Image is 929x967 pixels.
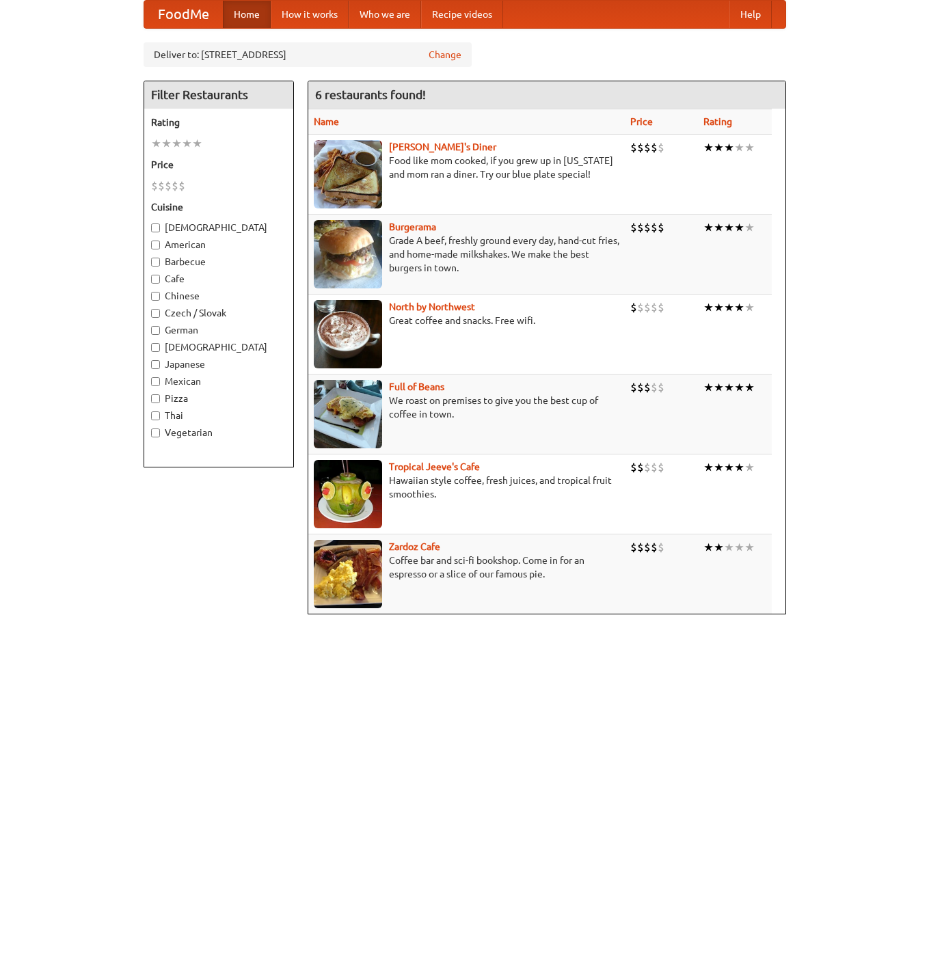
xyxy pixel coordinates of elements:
[151,377,160,386] input: Mexican
[158,178,165,193] li: $
[714,300,724,315] li: ★
[703,140,714,155] li: ★
[744,300,755,315] li: ★
[314,540,382,608] img: zardoz.jpg
[151,374,286,388] label: Mexican
[178,178,185,193] li: $
[658,220,664,235] li: $
[144,42,472,67] div: Deliver to: [STREET_ADDRESS]
[729,1,772,28] a: Help
[151,409,286,422] label: Thai
[651,140,658,155] li: $
[703,300,714,315] li: ★
[651,380,658,395] li: $
[724,220,734,235] li: ★
[182,136,192,151] li: ★
[151,428,160,437] input: Vegetarian
[714,380,724,395] li: ★
[658,540,664,555] li: $
[144,1,223,28] a: FoodMe
[703,220,714,235] li: ★
[314,116,339,127] a: Name
[734,140,744,155] li: ★
[151,136,161,151] li: ★
[151,343,160,352] input: [DEMOGRAPHIC_DATA]
[724,540,734,555] li: ★
[644,220,651,235] li: $
[744,380,755,395] li: ★
[151,238,286,251] label: American
[314,220,382,288] img: burgerama.jpg
[724,380,734,395] li: ★
[651,300,658,315] li: $
[151,411,160,420] input: Thai
[151,158,286,172] h5: Price
[151,426,286,439] label: Vegetarian
[389,461,480,472] b: Tropical Jeeve's Cafe
[714,220,724,235] li: ★
[744,540,755,555] li: ★
[314,140,382,208] img: sallys.jpg
[644,300,651,315] li: $
[314,460,382,528] img: jeeves.jpg
[144,81,293,109] h4: Filter Restaurants
[734,460,744,475] li: ★
[651,540,658,555] li: $
[223,1,271,28] a: Home
[714,540,724,555] li: ★
[389,141,496,152] a: [PERSON_NAME]'s Diner
[151,258,160,267] input: Barbecue
[637,460,644,475] li: $
[314,314,619,327] p: Great coffee and snacks. Free wifi.
[644,140,651,155] li: $
[389,541,440,552] b: Zardoz Cafe
[151,340,286,354] label: [DEMOGRAPHIC_DATA]
[151,221,286,234] label: [DEMOGRAPHIC_DATA]
[314,554,619,581] p: Coffee bar and sci-fi bookshop. Come in for an espresso or a slice of our famous pie.
[151,115,286,129] h5: Rating
[151,357,286,371] label: Japanese
[314,234,619,275] p: Grade A beef, freshly ground every day, hand-cut fries, and home-made milkshakes. We make the bes...
[151,392,286,405] label: Pizza
[703,540,714,555] li: ★
[151,360,160,369] input: Japanese
[644,460,651,475] li: $
[349,1,421,28] a: Who we are
[315,88,426,101] ng-pluralize: 6 restaurants found!
[651,460,658,475] li: $
[724,140,734,155] li: ★
[637,540,644,555] li: $
[734,380,744,395] li: ★
[744,460,755,475] li: ★
[714,460,724,475] li: ★
[151,306,286,320] label: Czech / Slovak
[714,140,724,155] li: ★
[151,394,160,403] input: Pizza
[389,221,436,232] a: Burgerama
[644,540,651,555] li: $
[151,292,160,301] input: Chinese
[703,116,732,127] a: Rating
[314,474,619,501] p: Hawaiian style coffee, fresh juices, and tropical fruit smoothies.
[658,380,664,395] li: $
[151,275,160,284] input: Cafe
[658,300,664,315] li: $
[161,136,172,151] li: ★
[151,223,160,232] input: [DEMOGRAPHIC_DATA]
[744,220,755,235] li: ★
[734,300,744,315] li: ★
[658,460,664,475] li: $
[389,381,444,392] b: Full of Beans
[630,116,653,127] a: Price
[314,394,619,421] p: We roast on premises to give you the best cup of coffee in town.
[630,140,637,155] li: $
[151,178,158,193] li: $
[389,301,475,312] a: North by Northwest
[744,140,755,155] li: ★
[724,460,734,475] li: ★
[644,380,651,395] li: $
[151,255,286,269] label: Barbecue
